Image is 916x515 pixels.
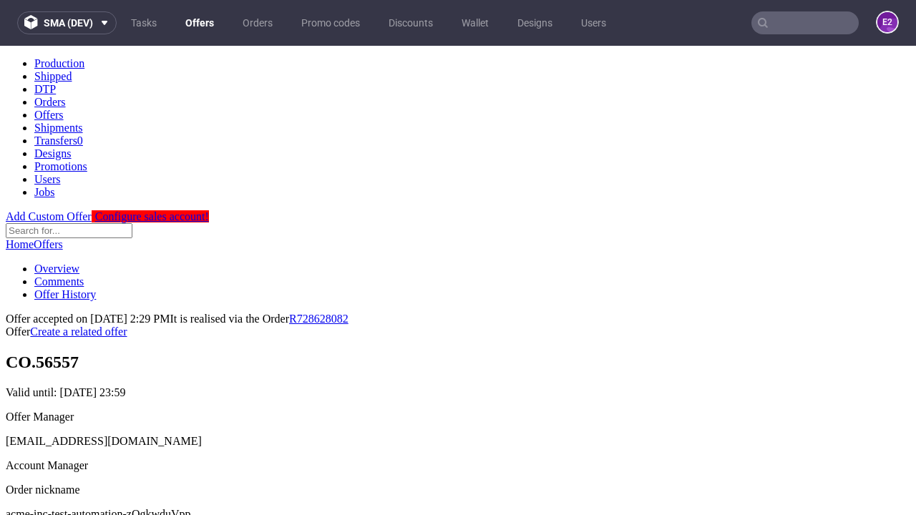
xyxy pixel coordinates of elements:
div: Offer Manager [6,365,910,378]
p: Valid until: [6,340,910,353]
span: 0 [77,89,83,101]
a: Promotions [34,114,87,127]
a: Offers [34,63,64,75]
div: Account Manager [6,413,910,426]
a: Configure sales account! [92,165,209,177]
a: Jobs [34,140,54,152]
a: Production [34,11,84,24]
a: Orders [234,11,281,34]
a: Create a related offer [30,280,127,292]
a: Offer History [34,242,96,255]
a: Wallet [453,11,497,34]
a: Comments [34,230,84,242]
a: Shipments [34,76,83,88]
a: Orders [34,50,66,62]
figcaption: e2 [877,12,897,32]
a: Transfers0 [34,89,83,101]
a: Discounts [380,11,442,34]
h1: CO.56557 [6,307,910,326]
a: Shipped [34,24,72,36]
a: Offers [34,192,63,205]
a: R728628082 [289,267,349,279]
span: It is realised via the Order [170,267,348,279]
div: Order nickname [6,438,910,451]
div: Offer [6,280,910,293]
time: [DATE] 23:59 [60,340,126,353]
a: DTP [34,37,56,49]
a: Tasks [122,11,165,34]
a: Offers [177,11,223,34]
span: Offer accepted on [DATE] 2:29 PM [6,267,170,279]
a: Designs [509,11,561,34]
p: acme-inc-test-automation-zQgkwduVpp [6,462,910,475]
a: Overview [34,217,79,229]
a: Home [6,192,34,205]
span: Configure sales account! [95,165,209,177]
a: Add Custom Offer [6,165,92,177]
div: [EMAIL_ADDRESS][DOMAIN_NAME] [6,389,910,402]
a: Designs [34,102,72,114]
input: Search for... [6,177,132,192]
a: Users [34,127,60,139]
a: Promo codes [293,11,369,34]
span: sma (dev) [44,18,93,28]
button: sma (dev) [17,11,117,34]
a: Users [572,11,615,34]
